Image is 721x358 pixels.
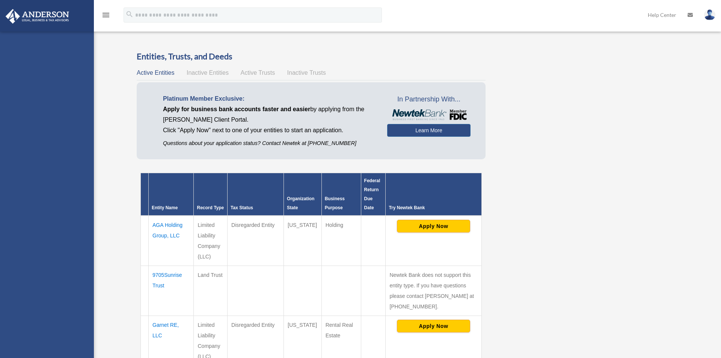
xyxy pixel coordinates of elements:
[228,216,284,266] td: Disregarded Entity
[149,266,194,316] td: 9705Sunrise Trust
[704,9,715,20] img: User Pic
[321,216,361,266] td: Holding
[101,11,110,20] i: menu
[387,94,470,106] span: In Partnership With...
[149,216,194,266] td: AGA Holding Group, LLC
[389,203,478,212] div: Try Newtek Bank
[163,94,376,104] p: Platinum Member Exclusive:
[397,220,470,233] button: Apply Now
[194,266,228,316] td: Land Trust
[187,69,229,76] span: Inactive Entities
[284,173,322,216] th: Organization State
[125,10,134,18] i: search
[387,124,470,137] a: Learn More
[228,173,284,216] th: Tax Status
[361,173,386,216] th: Federal Return Due Date
[137,51,486,62] h3: Entities, Trusts, and Deeds
[163,104,376,125] p: by applying from the [PERSON_NAME] Client Portal.
[194,173,228,216] th: Record Type
[163,125,376,136] p: Click "Apply Now" next to one of your entities to start an application.
[194,216,228,266] td: Limited Liability Company (LLC)
[386,266,481,316] td: Newtek Bank does not support this entity type. If you have questions please contact [PERSON_NAME]...
[101,13,110,20] a: menu
[391,109,466,121] img: NewtekBankLogoSM.png
[3,9,71,24] img: Anderson Advisors Platinum Portal
[397,320,470,332] button: Apply Now
[284,216,322,266] td: [US_STATE]
[163,139,376,148] p: Questions about your application status? Contact Newtek at [PHONE_NUMBER]
[137,69,174,76] span: Active Entities
[149,173,194,216] th: Entity Name
[163,106,310,112] span: Apply for business bank accounts faster and easier
[287,69,326,76] span: Inactive Trusts
[321,173,361,216] th: Business Purpose
[241,69,275,76] span: Active Trusts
